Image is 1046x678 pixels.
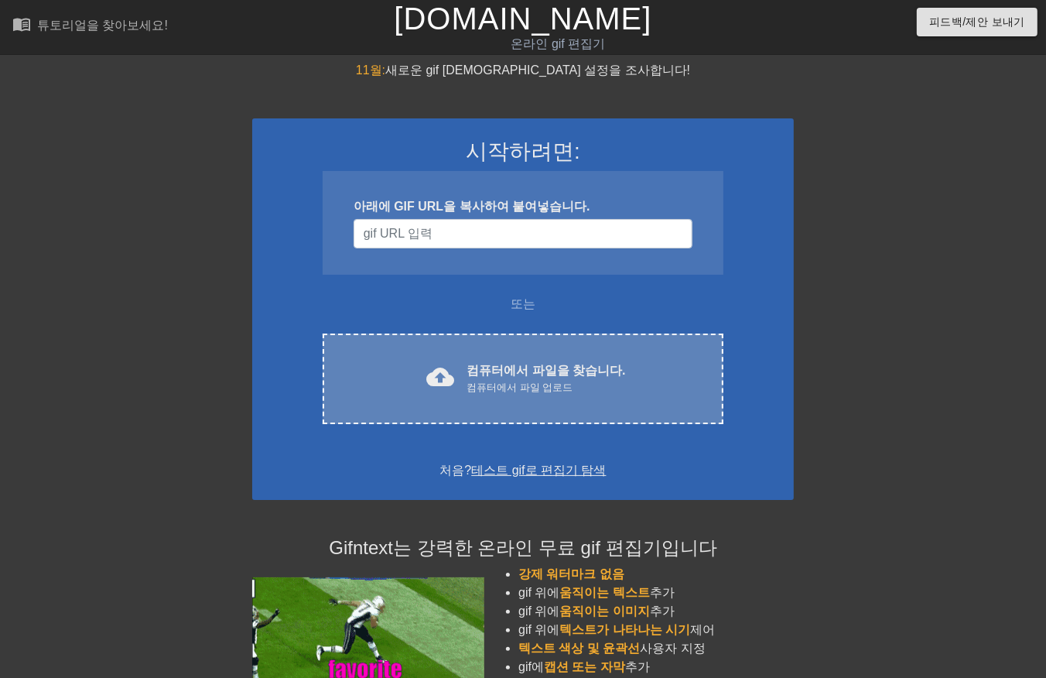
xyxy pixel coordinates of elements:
[356,63,385,77] span: 11월:
[272,139,774,165] h3: 시작하려면:
[292,295,754,313] div: 또는
[471,464,606,477] a: 테스트 gif로 편집기 탐색
[518,602,794,621] li: gif 위에 추가
[12,15,31,33] span: menu_book
[917,8,1037,36] button: 피드백/제안 보내기
[426,363,454,391] span: cloud_upload
[560,586,650,599] span: 움직이는 텍스트
[518,639,794,658] li: 사용자 지정
[467,364,625,377] font: 컴퓨터에서 파일을 찾습니다.
[37,19,168,32] div: 튜토리얼을 찾아보세요!
[518,584,794,602] li: gif 위에 추가
[467,380,625,395] div: 컴퓨터에서 파일 업로드
[929,12,1025,32] span: 피드백/제안 보내기
[560,604,650,618] span: 움직이는 이미지
[394,2,651,36] a: [DOMAIN_NAME]
[12,15,168,39] a: 튜토리얼을 찾아보세요!
[544,660,625,673] span: 캡션 또는 자막
[252,61,794,80] div: 새로운 gif [DEMOGRAPHIC_DATA] 설정을 조사합니다!
[518,621,794,639] li: gif 위에 제어
[272,461,774,480] div: 처음?
[518,642,640,655] span: 텍스트 색상 및 윤곽선
[357,35,761,53] div: 온라인 gif 편집기
[354,219,692,248] input: 사용자 이름
[518,567,624,580] span: 강제 워터마크 없음
[252,537,794,560] h4: Gifntext는 강력한 온라인 무료 gif 편집기입니다
[354,197,692,216] div: 아래에 GIF URL을 복사하여 붙여넣습니다.
[518,658,794,676] li: gif에 추가
[560,623,691,636] span: 텍스트가 나타나는 시기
